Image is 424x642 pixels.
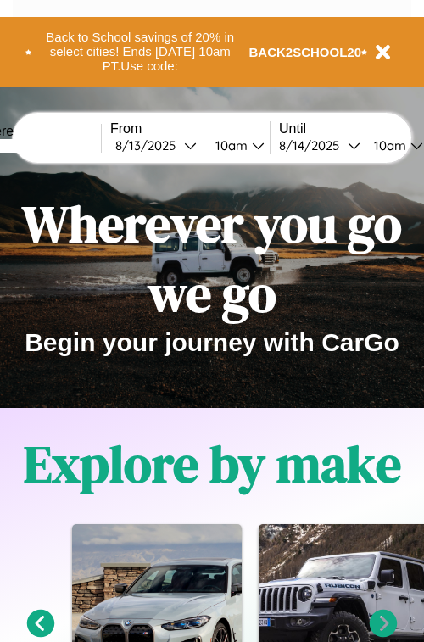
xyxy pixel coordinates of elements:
div: 8 / 14 / 2025 [279,137,348,154]
label: From [110,121,270,137]
div: 10am [207,137,252,154]
button: Back to School savings of 20% in select cities! Ends [DATE] 10am PT.Use code: [31,25,249,78]
div: 8 / 13 / 2025 [115,137,184,154]
button: 8/13/2025 [110,137,202,154]
button: 10am [202,137,270,154]
div: 10am [365,137,410,154]
b: BACK2SCHOOL20 [249,45,362,59]
h1: Explore by make [24,429,401,499]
